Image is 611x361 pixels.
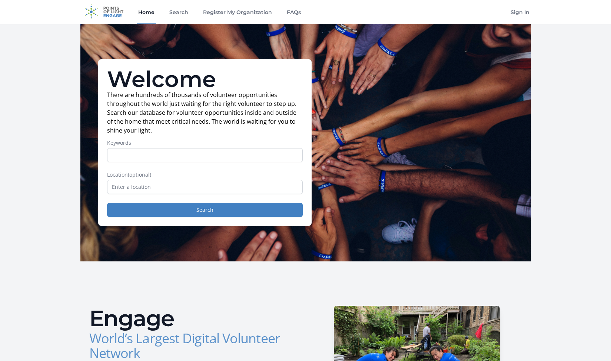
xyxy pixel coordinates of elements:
[89,307,300,330] h2: Engage
[107,180,303,194] input: Enter a location
[107,68,303,90] h1: Welcome
[107,139,303,147] label: Keywords
[107,203,303,217] button: Search
[107,90,303,135] p: There are hundreds of thousands of volunteer opportunities throughout the world just waiting for ...
[107,171,303,178] label: Location
[89,331,300,361] h3: World’s Largest Digital Volunteer Network
[128,171,151,178] span: (optional)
